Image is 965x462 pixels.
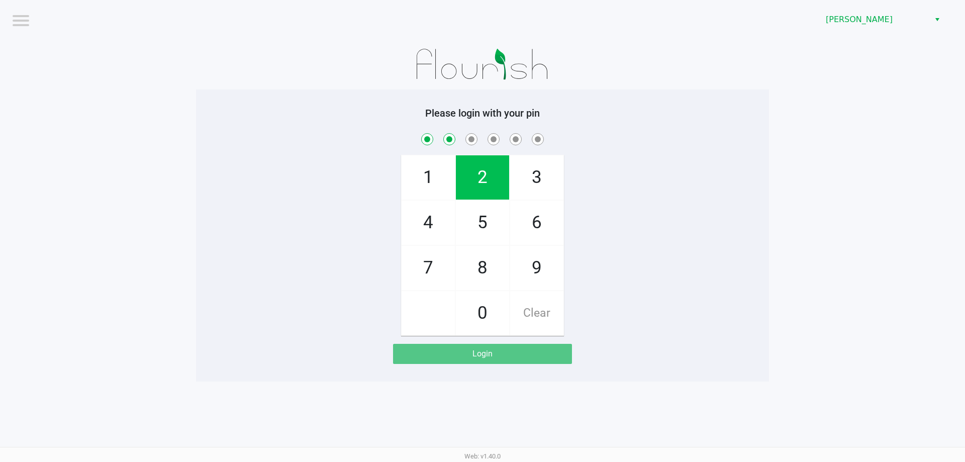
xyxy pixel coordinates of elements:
button: Select [930,11,944,29]
span: 5 [456,201,509,245]
h5: Please login with your pin [204,107,761,119]
span: Web: v1.40.0 [464,452,501,460]
span: 1 [402,155,455,200]
span: 8 [456,246,509,290]
span: 3 [510,155,563,200]
span: 2 [456,155,509,200]
span: 9 [510,246,563,290]
span: 4 [402,201,455,245]
span: 0 [456,291,509,335]
span: 7 [402,246,455,290]
span: Clear [510,291,563,335]
span: [PERSON_NAME] [826,14,924,26]
span: 6 [510,201,563,245]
